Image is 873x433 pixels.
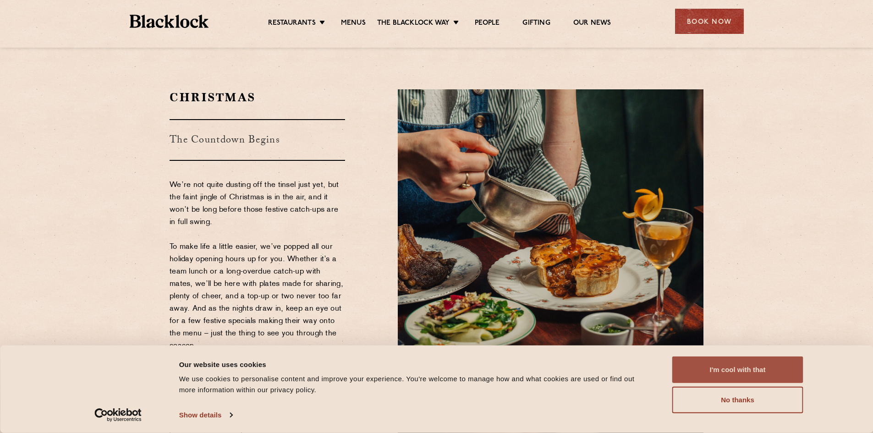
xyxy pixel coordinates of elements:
a: Our News [573,19,611,29]
div: Book Now [675,9,744,34]
div: Our website uses cookies [179,359,652,370]
a: Menus [341,19,366,29]
h3: The Countdown Begins [170,119,345,161]
a: Restaurants [268,19,316,29]
a: Usercentrics Cookiebot - opens in a new window [78,408,158,422]
button: No thanks [672,387,803,413]
a: Show details [179,408,232,422]
img: BL_Textured_Logo-footer-cropped.svg [130,15,209,28]
button: I'm cool with that [672,356,803,383]
p: We’re not quite dusting off the tinsel just yet, but the faint jingle of Christmas is in the air,... [170,179,345,414]
a: The Blacklock Way [377,19,450,29]
div: We use cookies to personalise content and improve your experience. You're welcome to manage how a... [179,373,652,395]
h2: Christmas [170,89,345,105]
a: Gifting [522,19,550,29]
a: People [475,19,500,29]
